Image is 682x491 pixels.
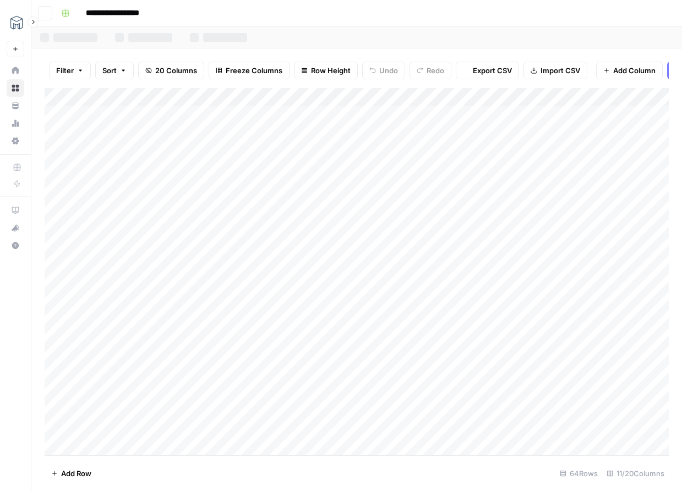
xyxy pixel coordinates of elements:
[102,65,117,76] span: Sort
[7,219,24,237] button: What's new?
[427,65,444,76] span: Redo
[7,201,24,219] a: AirOps Academy
[379,65,398,76] span: Undo
[209,62,290,79] button: Freeze Columns
[95,62,134,79] button: Sort
[523,62,587,79] button: Import CSV
[456,62,519,79] button: Export CSV
[596,62,663,79] button: Add Column
[7,132,24,150] a: Settings
[7,79,24,97] a: Browse
[410,62,451,79] button: Redo
[311,65,351,76] span: Row Height
[61,468,91,479] span: Add Row
[7,114,24,132] a: Usage
[7,220,24,236] div: What's new?
[45,465,98,482] button: Add Row
[602,465,669,482] div: 11/20 Columns
[226,65,282,76] span: Freeze Columns
[541,65,580,76] span: Import CSV
[7,237,24,254] button: Help + Support
[362,62,405,79] button: Undo
[555,465,602,482] div: 64 Rows
[294,62,358,79] button: Row Height
[473,65,512,76] span: Export CSV
[7,9,24,36] button: Workspace: MESA
[7,97,24,114] a: Your Data
[49,62,91,79] button: Filter
[613,65,656,76] span: Add Column
[138,62,204,79] button: 20 Columns
[56,65,74,76] span: Filter
[7,13,26,32] img: MESA Logo
[7,62,24,79] a: Home
[155,65,197,76] span: 20 Columns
